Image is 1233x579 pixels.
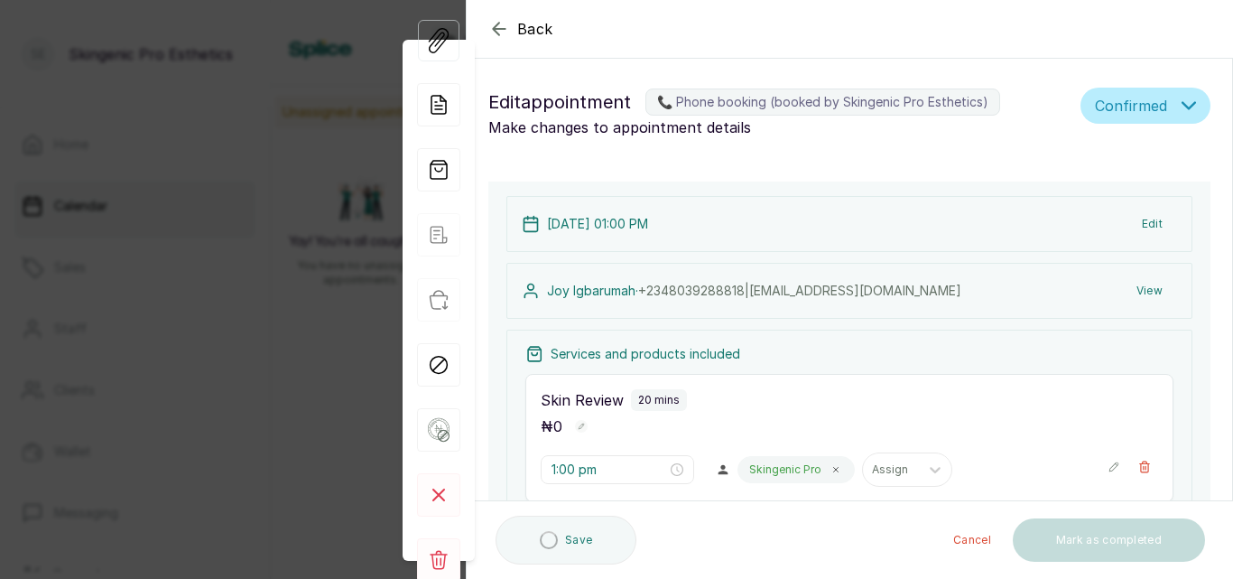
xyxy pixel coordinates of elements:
[496,516,636,565] button: Save
[939,518,1006,562] button: Cancel
[517,18,553,40] span: Back
[1127,208,1177,240] button: Edit
[488,117,1073,138] p: Make changes to appointment details
[553,417,562,435] span: 0
[547,215,648,233] p: [DATE] 01:00 PM
[541,416,562,437] p: ₦
[1013,518,1205,562] button: Mark as completed
[552,460,667,480] input: Select time
[551,345,740,363] p: Services and products included
[488,88,631,117] span: Edit appointment
[541,389,624,411] p: Skin Review
[638,283,961,298] span: +234 8039288818 | [EMAIL_ADDRESS][DOMAIN_NAME]
[749,462,821,477] p: Skingenic Pro
[645,89,1000,116] label: 📞 Phone booking (booked by Skingenic Pro Esthetics)
[488,18,553,40] button: Back
[1122,275,1177,307] button: View
[1080,88,1210,124] button: Confirmed
[1095,95,1167,117] span: Confirmed
[547,282,961,300] p: Joy Igbarumah ·
[638,393,680,407] p: 20 mins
